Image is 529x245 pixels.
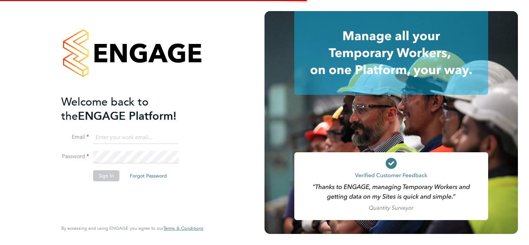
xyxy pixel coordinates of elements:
[61,95,149,123] span: Welcome back to the
[61,153,89,160] label: Password
[61,134,89,141] label: Email
[163,225,203,231] span: Terms & Conditions
[124,170,172,181] button: Forgot Password
[163,226,203,231] a: Terms & Conditions
[61,95,196,123] h2: ENGAGE Platform!
[61,225,203,231] span: By accessing and using ENGAGE you agree to our
[93,131,179,144] input: Enter your work email...
[93,170,119,181] button: Sign In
